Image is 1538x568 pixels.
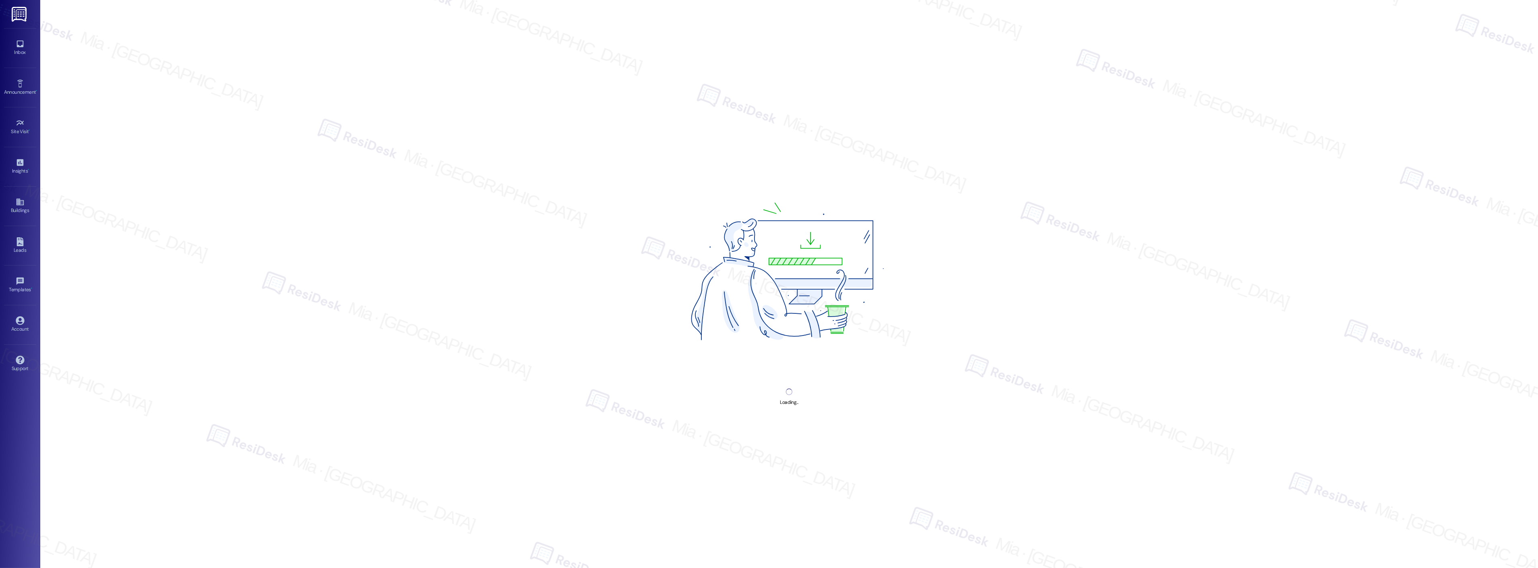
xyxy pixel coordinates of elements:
[780,398,798,407] div: Loading...
[4,116,36,138] a: Site Visit •
[4,156,36,177] a: Insights •
[4,274,36,296] a: Templates •
[28,167,29,173] span: •
[36,88,37,94] span: •
[4,37,36,59] a: Inbox
[4,235,36,257] a: Leads
[12,7,28,22] img: ResiDesk Logo
[4,353,36,375] a: Support
[31,286,32,291] span: •
[4,195,36,217] a: Buildings
[4,314,36,335] a: Account
[29,128,30,133] span: •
